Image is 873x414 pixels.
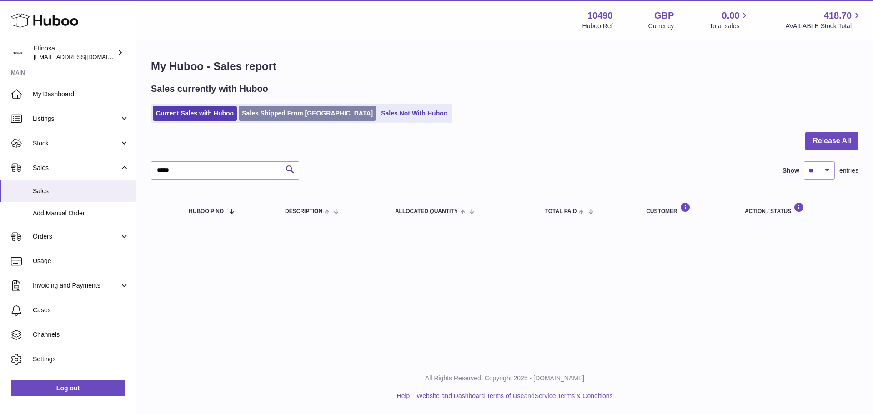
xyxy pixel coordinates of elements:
[239,106,376,121] a: Sales Shipped From [GEOGRAPHIC_DATA]
[11,46,25,60] img: internalAdmin-10490@internal.huboo.com
[709,10,750,30] a: 0.00 Total sales
[587,10,613,22] strong: 10490
[151,59,858,74] h1: My Huboo - Sales report
[33,232,120,241] span: Orders
[285,209,322,214] span: Description
[144,374,866,383] p: All Rights Reserved. Copyright 2025 - [DOMAIN_NAME]
[416,392,524,399] a: Website and Dashboard Terms of Use
[34,53,134,60] span: [EMAIL_ADDRESS][DOMAIN_NAME]
[33,139,120,148] span: Stock
[11,380,125,396] a: Log out
[709,22,750,30] span: Total sales
[33,209,129,218] span: Add Manual Order
[413,392,612,400] li: and
[189,209,224,214] span: Huboo P no
[785,10,862,30] a: 418.70 AVAILABLE Stock Total
[395,209,458,214] span: ALLOCATED Quantity
[654,10,674,22] strong: GBP
[33,90,129,99] span: My Dashboard
[33,115,120,123] span: Listings
[545,209,577,214] span: Total paid
[722,10,740,22] span: 0.00
[33,281,120,290] span: Invoicing and Payments
[648,22,674,30] div: Currency
[535,392,613,399] a: Service Terms & Conditions
[153,106,237,121] a: Current Sales with Huboo
[839,166,858,175] span: entries
[783,166,799,175] label: Show
[805,132,858,150] button: Release All
[33,306,129,314] span: Cases
[33,330,129,339] span: Channels
[397,392,410,399] a: Help
[646,202,727,214] div: Customer
[33,257,129,265] span: Usage
[33,187,129,195] span: Sales
[785,22,862,30] span: AVAILABLE Stock Total
[824,10,852,22] span: 418.70
[151,83,268,95] h2: Sales currently with Huboo
[582,22,613,30] div: Huboo Ref
[378,106,451,121] a: Sales Not With Huboo
[33,355,129,364] span: Settings
[34,44,115,61] div: Etinosa
[745,202,849,214] div: Action / Status
[33,164,120,172] span: Sales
